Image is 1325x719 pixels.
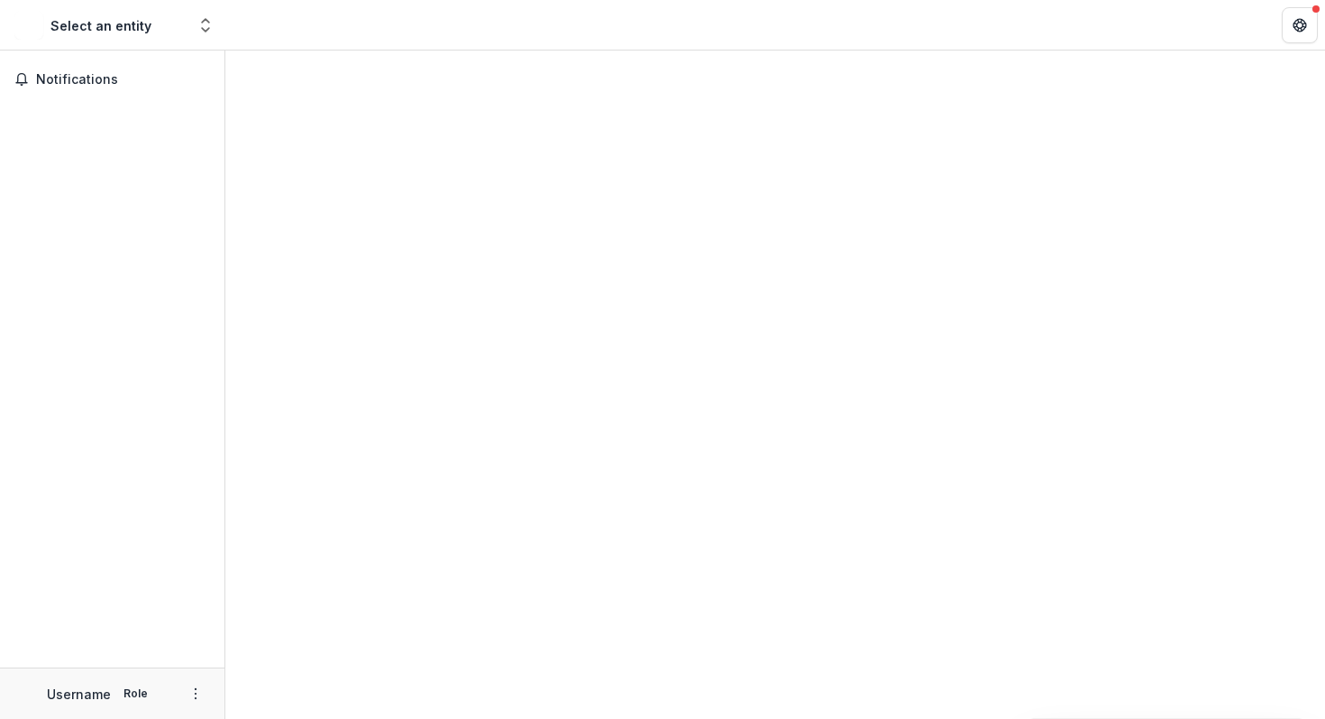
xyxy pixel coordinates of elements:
[185,683,206,705] button: More
[118,686,153,702] p: Role
[47,685,111,704] p: Username
[193,7,218,43] button: Open entity switcher
[7,65,217,94] button: Notifications
[1282,7,1318,43] button: Get Help
[50,16,151,35] div: Select an entity
[36,72,210,88] span: Notifications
